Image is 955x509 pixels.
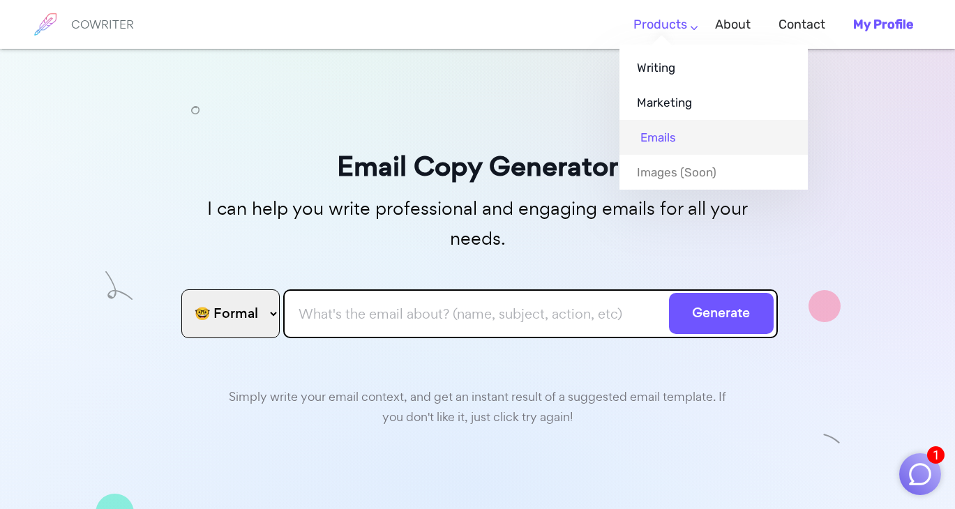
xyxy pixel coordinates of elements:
img: shape [191,106,200,114]
span: 1 [927,446,945,464]
img: Close chat [907,461,933,487]
img: shape [105,271,133,300]
p: I can help you write professional and engaging emails for all your needs. [178,194,778,254]
a: About [715,4,751,45]
b: My Profile [853,17,913,32]
a: Emails [619,120,808,155]
h3: Email Copy Generator [178,144,778,188]
a: Products [633,4,687,45]
img: shape [823,430,841,448]
a: Marketing [619,85,808,120]
a: Contact [779,4,825,45]
img: brand logo [28,7,63,42]
h6: COWRITER [71,18,134,31]
div: Simply write your email context, and get an instant result of a suggested email template. If you ... [220,380,736,427]
button: 1 [899,453,941,495]
button: Generate [669,293,774,334]
a: My Profile [853,4,913,45]
input: What's the email about? (name, subject, action, etc) [283,289,778,338]
a: Writing [619,50,808,85]
img: shape [809,290,841,322]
